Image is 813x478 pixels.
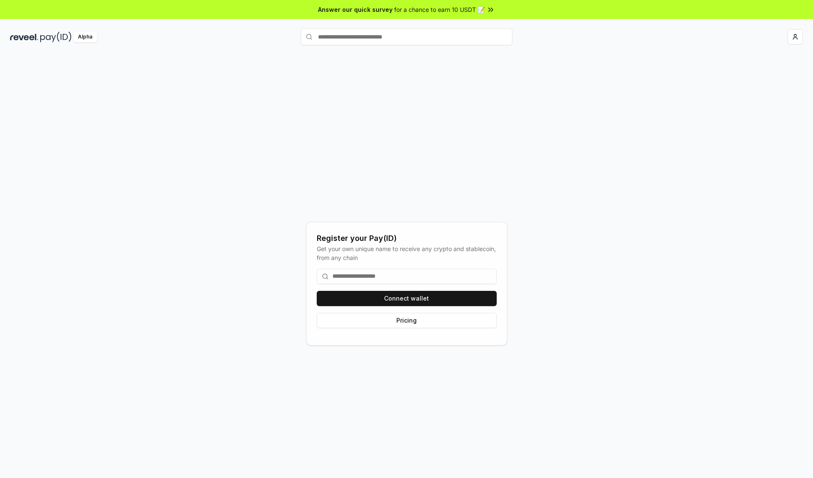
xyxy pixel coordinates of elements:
button: Pricing [317,313,497,328]
img: pay_id [40,32,72,42]
div: Alpha [73,32,97,42]
div: Register your Pay(ID) [317,232,497,244]
button: Connect wallet [317,291,497,306]
span: for a chance to earn 10 USDT 📝 [394,5,485,14]
span: Answer our quick survey [318,5,393,14]
img: reveel_dark [10,32,39,42]
div: Get your own unique name to receive any crypto and stablecoin, from any chain [317,244,497,262]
